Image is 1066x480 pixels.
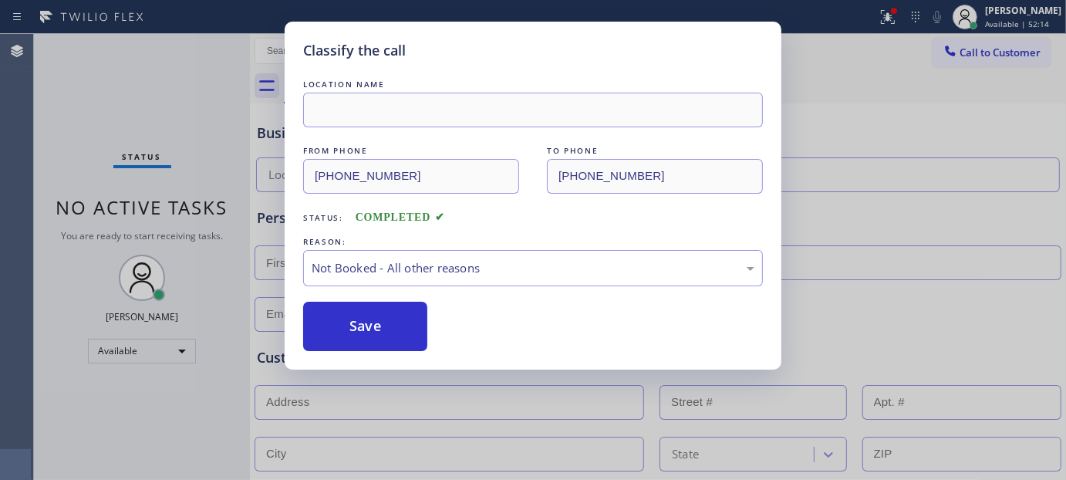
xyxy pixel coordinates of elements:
[547,159,763,194] input: To phone
[303,234,763,250] div: REASON:
[303,302,427,351] button: Save
[547,143,763,159] div: TO PHONE
[303,212,343,223] span: Status:
[303,40,406,61] h5: Classify the call
[303,159,519,194] input: From phone
[303,76,763,93] div: LOCATION NAME
[312,259,754,277] div: Not Booked - All other reasons
[356,211,445,223] span: COMPLETED
[303,143,519,159] div: FROM PHONE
